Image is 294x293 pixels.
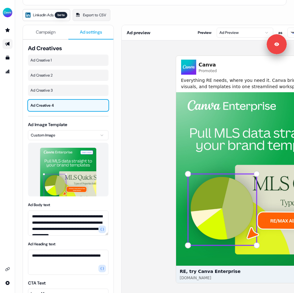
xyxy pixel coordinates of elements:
[3,67,13,77] a: Go to attribution
[199,61,217,69] span: Canva
[55,12,67,18] div: beta
[31,87,106,93] span: Ad Creative 3
[28,122,67,127] label: Ad Image Template
[198,29,212,36] span: Preview
[23,9,70,21] a: LinkedIn Adsbeta
[180,276,211,280] span: [DOMAIN_NAME]
[28,280,46,286] label: CTA Text
[127,29,150,36] span: Ad preview
[278,29,282,36] span: as
[28,45,108,52] span: Ad Creatives
[3,25,13,35] a: Go to prospects
[33,12,53,18] span: LinkedIn Ads
[28,202,50,207] label: Ad Body text
[36,29,56,35] span: Campaign
[31,57,106,63] span: Ad Creative 1
[180,268,241,274] span: RE, try Canva Enterprise
[73,9,110,21] a: Export to CSV
[83,12,106,18] span: Export to CSV
[80,29,102,35] span: Ad settings
[3,278,13,288] a: Go to integrations
[3,264,13,274] a: Go to integrations
[199,69,217,73] span: Promoted
[3,39,13,49] a: Go to outbound experience
[31,102,106,109] span: Ad Creative 4
[28,242,55,247] label: Ad Heading text
[3,53,13,63] a: Go to templates
[31,72,106,78] span: Ad Creative 2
